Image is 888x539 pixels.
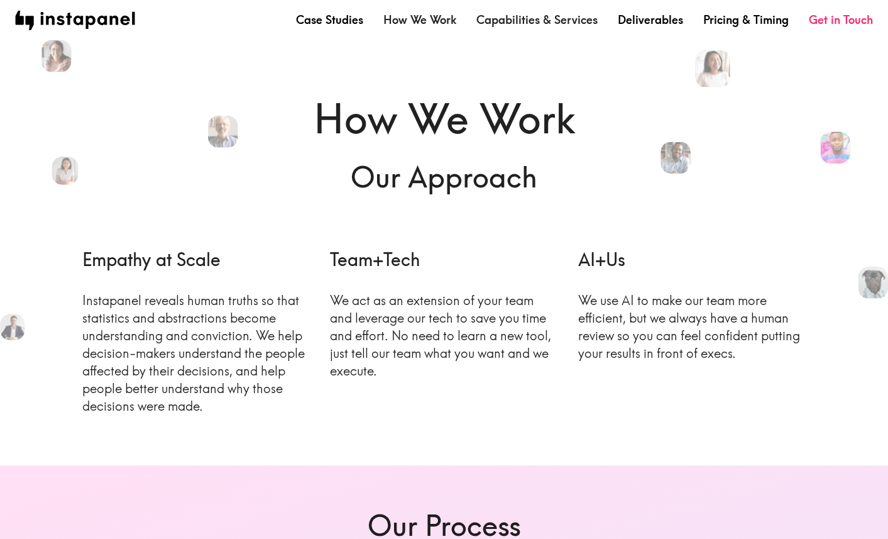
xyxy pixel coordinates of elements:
[82,292,310,415] p: Instapanel reveals human truths so that statistics and abstractions become understanding and conv...
[809,12,873,28] a: Get in Touch
[15,11,135,30] img: instapanel
[330,247,558,272] h6: Team+Tech
[618,12,683,28] a: Deliverables
[82,247,310,272] h6: Empathy at Scale
[296,12,363,28] a: Case Studies
[703,12,789,28] a: Pricing & Timing
[383,12,456,28] a: How We Work
[476,12,598,28] a: Capabilities & Services
[578,247,806,272] h6: AI+Us
[330,292,558,380] p: We act as an extension of your team and leverage our tech to save you time and effort. No need to...
[82,91,806,147] h1: How We Work
[82,157,806,197] h6: Our Approach
[578,292,806,362] p: We use AI to make our team more efficient, but we always have a human review so you can feel conf...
